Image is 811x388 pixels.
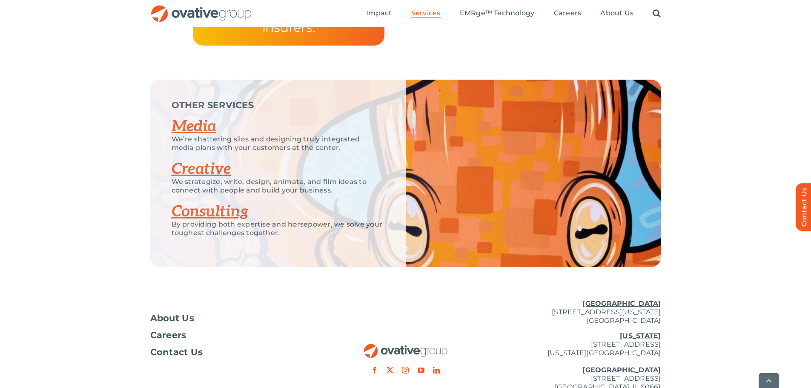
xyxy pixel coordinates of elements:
a: Consulting [172,202,249,221]
a: OG_Full_horizontal_RGB [363,343,448,351]
a: Impact [366,9,392,18]
p: We strategize, write, design, animate, and film ideas to connect with people and build your busin... [172,178,384,195]
span: Careers [554,9,582,17]
a: Media [172,117,216,136]
a: instagram [402,367,409,374]
span: About Us [600,9,633,17]
a: About Us [150,314,321,322]
a: About Us [600,9,633,18]
p: [STREET_ADDRESS][US_STATE] [GEOGRAPHIC_DATA] [491,299,661,325]
span: Impact [366,9,392,17]
u: [GEOGRAPHIC_DATA] [582,299,661,308]
u: [US_STATE] [620,332,661,340]
a: Careers [554,9,582,18]
a: linkedin [433,367,440,374]
p: We’re shattering silos and designing truly integrated media plans with your customers at the center. [172,135,384,152]
u: [GEOGRAPHIC_DATA] [582,366,661,374]
span: EMRge™ Technology [460,9,535,17]
span: Contact Us [150,348,203,356]
p: By providing both expertise and horsepower, we solve your toughest challenges together. [172,220,384,237]
span: About Us [150,314,195,322]
a: Search [653,9,661,18]
a: facebook [371,367,378,374]
span: Careers [150,331,186,339]
p: OTHER SERVICES [172,101,384,109]
a: twitter [387,367,393,374]
nav: Footer Menu [150,314,321,356]
a: Services [411,9,441,18]
a: OG_Full_horizontal_RGB [150,4,252,12]
a: EMRge™ Technology [460,9,535,18]
a: Contact Us [150,348,321,356]
a: Careers [150,331,321,339]
a: Creative [172,160,231,178]
a: youtube [418,367,424,374]
span: Services [411,9,441,17]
